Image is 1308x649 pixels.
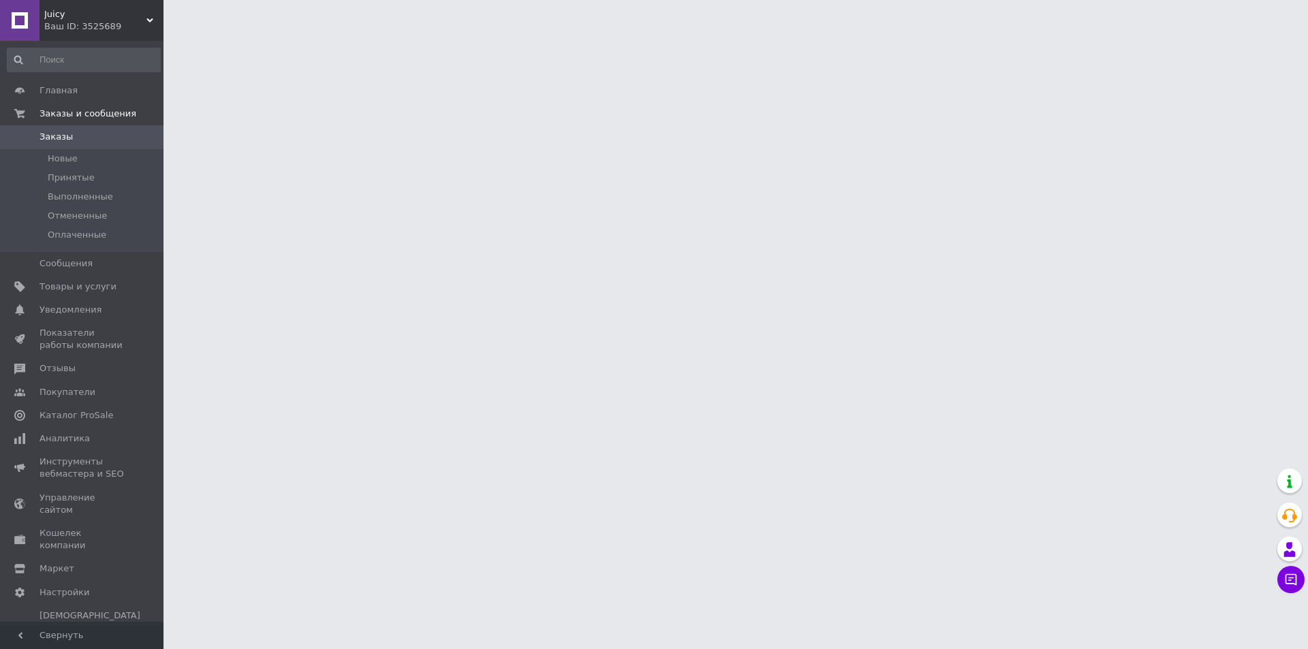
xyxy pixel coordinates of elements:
span: Покупатели [40,386,95,398]
span: Отзывы [40,362,76,375]
span: Маркет [40,563,74,575]
span: Принятые [48,172,95,184]
span: Заказы и сообщения [40,108,136,120]
span: Заказы [40,131,73,143]
span: Кошелек компании [40,527,126,552]
span: Настройки [40,586,89,599]
input: Поиск [7,48,161,72]
span: Каталог ProSale [40,409,113,422]
span: Оплаченные [48,229,106,241]
span: Показатели работы компании [40,327,126,351]
div: Ваш ID: 3525689 [44,20,163,33]
button: Чат с покупателем [1277,566,1305,593]
span: Инструменты вебмастера и SEO [40,456,126,480]
span: [DEMOGRAPHIC_DATA] и счета [40,610,140,647]
span: Новые [48,153,78,165]
span: Уведомления [40,304,102,316]
span: Главная [40,84,78,97]
span: Сообщения [40,257,93,270]
span: Отмененные [48,210,107,222]
span: Аналитика [40,432,90,445]
span: Выполненные [48,191,113,203]
span: Управление сайтом [40,492,126,516]
span: Товары и услуги [40,281,116,293]
span: Juicy [44,8,146,20]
